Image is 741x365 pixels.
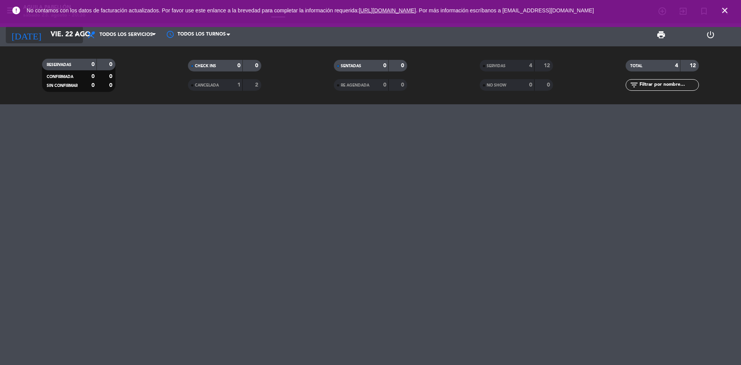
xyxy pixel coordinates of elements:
[383,63,386,68] strong: 0
[401,82,406,88] strong: 0
[359,7,416,14] a: [URL][DOMAIN_NAME]
[401,63,406,68] strong: 0
[690,63,697,68] strong: 12
[27,7,594,14] span: No contamos con los datos de facturación actualizados. Por favor use este enlance a la brevedad p...
[47,84,78,88] span: SIN CONFIRMAR
[639,81,699,89] input: Filtrar por nombre...
[72,30,81,39] i: arrow_drop_down
[109,83,114,88] strong: 0
[544,63,552,68] strong: 12
[341,83,369,87] span: RE AGENDADA
[529,63,532,68] strong: 4
[675,63,678,68] strong: 4
[109,74,114,79] strong: 0
[12,6,21,15] i: error
[656,30,666,39] span: print
[47,63,71,67] span: RESERVADAS
[630,64,642,68] span: TOTAL
[547,82,552,88] strong: 0
[237,63,240,68] strong: 0
[6,26,47,43] i: [DATE]
[100,32,153,37] span: Todos los servicios
[109,62,114,67] strong: 0
[383,82,386,88] strong: 0
[416,7,594,14] a: . Por más información escríbanos a [EMAIL_ADDRESS][DOMAIN_NAME]
[720,6,729,15] i: close
[237,82,240,88] strong: 1
[341,64,361,68] span: SENTADAS
[706,30,715,39] i: power_settings_new
[195,83,219,87] span: CANCELADA
[529,82,532,88] strong: 0
[686,23,735,46] div: LOG OUT
[629,80,639,90] i: filter_list
[195,64,216,68] span: CHECK INS
[91,74,95,79] strong: 0
[47,75,73,79] span: CONFIRMADA
[91,62,95,67] strong: 0
[255,82,260,88] strong: 2
[487,64,506,68] span: SERVIDAS
[91,83,95,88] strong: 0
[255,63,260,68] strong: 0
[487,83,506,87] span: NO SHOW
